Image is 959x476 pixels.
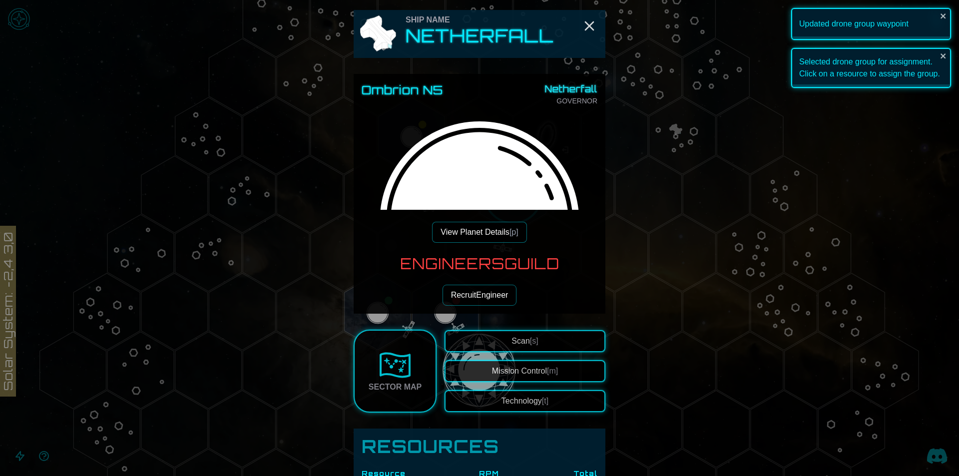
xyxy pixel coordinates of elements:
div: Updated drone group waypoint [791,8,951,40]
button: Close [581,18,597,34]
div: GOVERNOR [545,82,597,106]
span: Netherfall [545,82,597,96]
img: Ombrion N5 [362,114,597,350]
button: close [940,52,947,60]
span: [p] [509,228,518,236]
span: Scan [511,337,538,345]
div: Selected drone group for assignment. Click on a resource to assign the group. [791,48,951,88]
span: [s] [530,337,538,345]
div: Sector Map [369,381,422,393]
img: Sector [379,349,411,381]
span: [m] [547,367,558,375]
a: Sector Map [354,330,437,413]
h2: Netherfall [406,26,554,46]
button: Mission Control[m] [445,360,605,382]
button: Scan[s] [445,330,605,352]
button: View Planet Details[p] [432,222,526,243]
h1: Resources [362,437,597,457]
h3: Ombrion N5 [362,82,443,98]
div: Ship Name [406,14,554,26]
h3: Engineers Guild [400,255,559,273]
span: [t] [542,397,548,405]
button: Technology[t] [445,390,605,412]
button: close [940,12,947,20]
button: RecruitEngineer [443,285,517,306]
img: Ship Icon [358,14,398,54]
